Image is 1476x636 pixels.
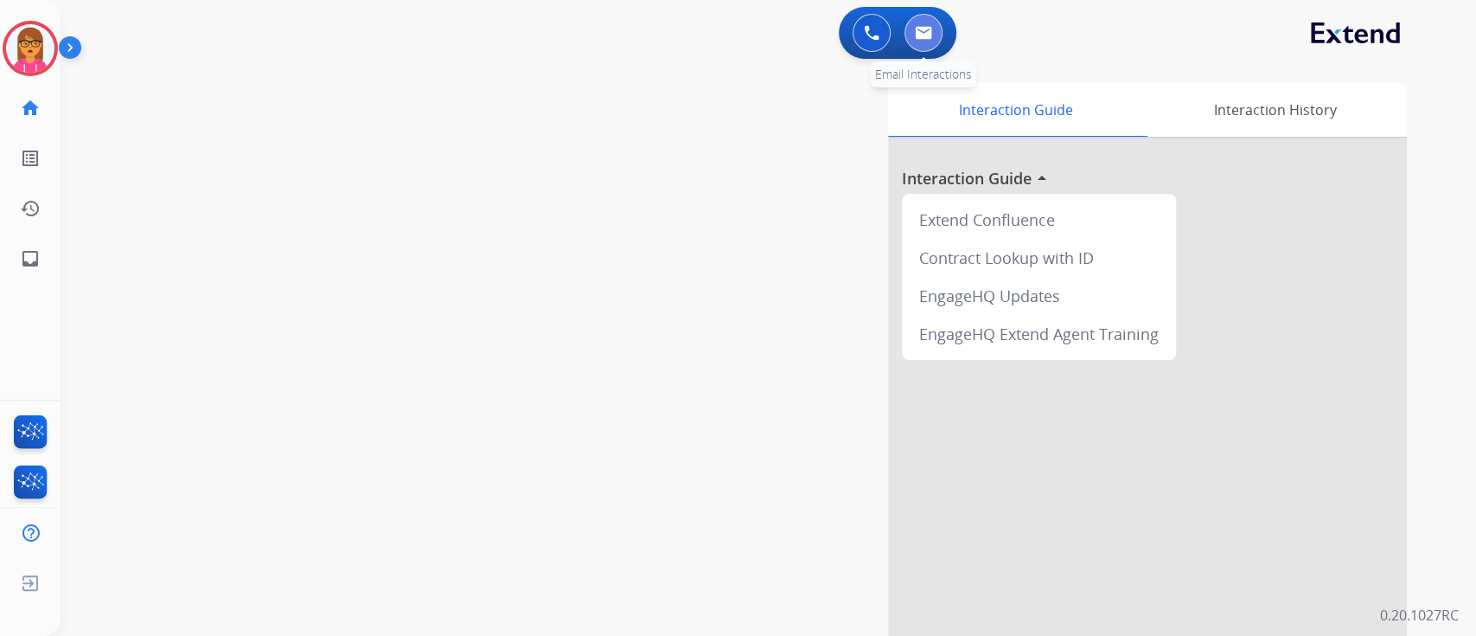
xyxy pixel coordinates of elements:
[909,239,1169,277] div: Contract Lookup with ID
[6,24,54,73] img: avatar
[1380,605,1459,626] p: 0.20.1027RC
[20,198,41,219] mat-icon: history
[888,83,1143,137] div: Interaction Guide
[20,248,41,269] mat-icon: inbox
[1143,83,1407,137] div: Interaction History
[20,98,41,119] mat-icon: home
[909,315,1169,353] div: EngageHQ Extend Agent Training
[909,277,1169,315] div: EngageHQ Updates
[909,201,1169,239] div: Extend Confluence
[875,66,972,82] span: Email Interactions
[20,148,41,169] mat-icon: list_alt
